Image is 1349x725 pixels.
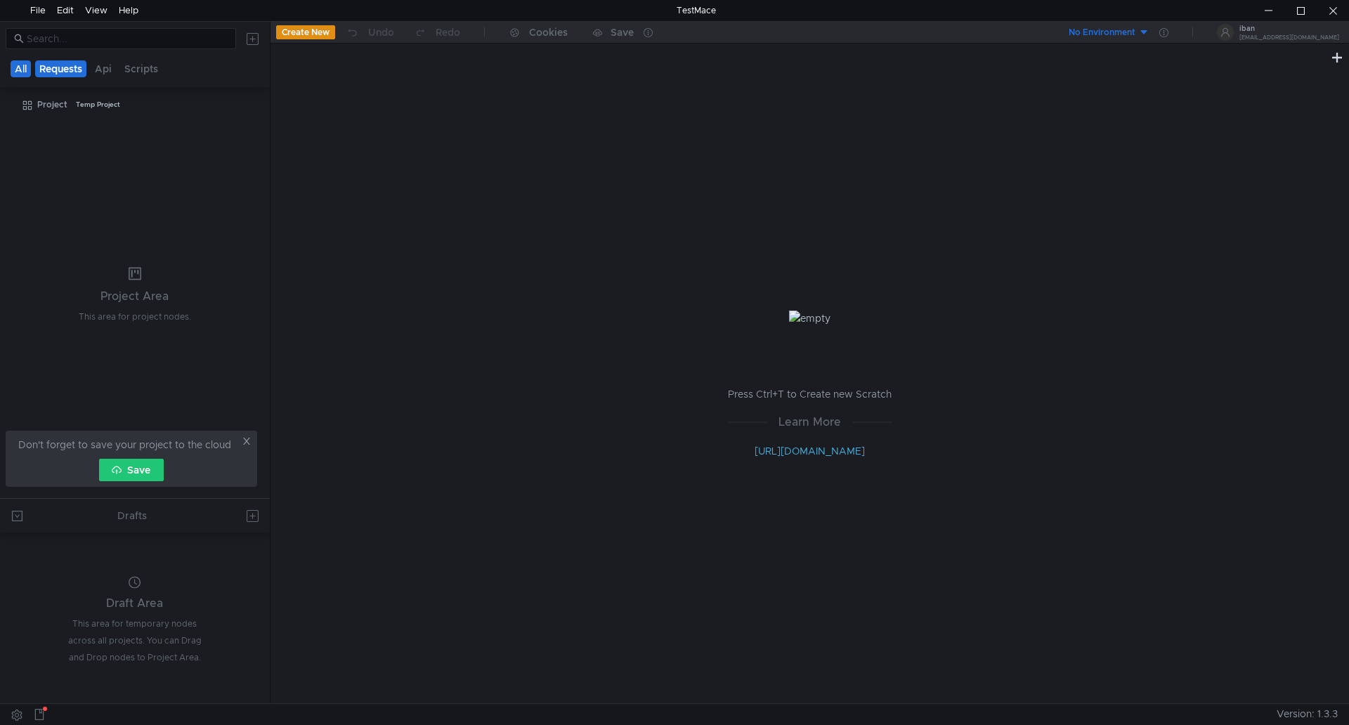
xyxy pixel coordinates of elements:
[35,60,86,77] button: Requests
[789,311,830,326] img: empty
[276,25,335,39] button: Create New
[18,436,231,453] span: Don't forget to save your project to the cloud
[767,413,852,431] span: Learn More
[1239,35,1339,40] div: [EMAIL_ADDRESS][DOMAIN_NAME]
[611,27,634,37] div: Save
[37,94,67,115] div: Project
[76,94,120,115] div: Temp Project
[755,445,865,457] a: [URL][DOMAIN_NAME]
[1277,704,1338,724] span: Version: 1.3.3
[99,459,164,481] button: Save
[529,24,568,41] div: Cookies
[117,507,147,524] div: Drafts
[335,22,404,43] button: Undo
[436,24,460,41] div: Redo
[368,24,394,41] div: Undo
[91,60,116,77] button: Api
[728,386,892,403] p: Press Ctrl+T to Create new Scratch
[27,31,228,46] input: Search...
[11,60,31,77] button: All
[120,60,162,77] button: Scripts
[1069,26,1135,39] div: No Environment
[1052,21,1149,44] button: No Environment
[404,22,470,43] button: Redo
[1239,25,1339,32] div: iban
